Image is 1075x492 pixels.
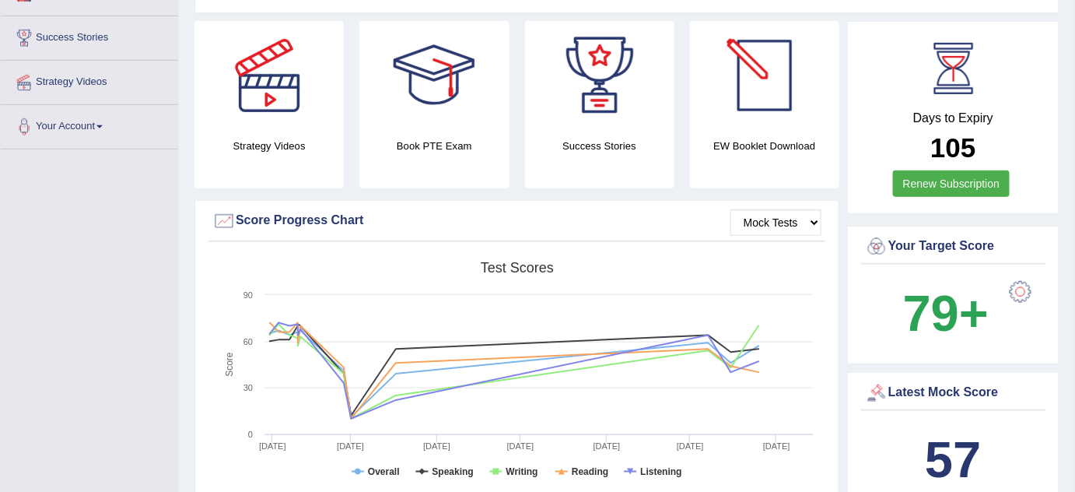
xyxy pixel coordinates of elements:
[893,170,1010,197] a: Renew Subscription
[506,466,538,477] tspan: Writing
[903,285,989,342] b: 79+
[337,441,364,451] tspan: [DATE]
[432,466,474,477] tspan: Speaking
[572,466,608,477] tspan: Reading
[763,441,790,451] tspan: [DATE]
[243,290,253,300] text: 90
[259,441,286,451] tspan: [DATE]
[865,235,1042,258] div: Your Target Score
[677,441,704,451] tspan: [DATE]
[1,105,178,144] a: Your Account
[594,441,621,451] tspan: [DATE]
[1,16,178,55] a: Success Stories
[243,383,253,392] text: 30
[212,209,821,233] div: Score Progress Chart
[930,132,975,163] b: 105
[925,431,981,488] b: 57
[481,260,554,276] tspan: Test scores
[690,138,839,154] h4: EW Booklet Download
[423,441,450,451] tspan: [DATE]
[359,138,509,154] h4: Book PTE Exam
[248,430,253,439] text: 0
[865,111,1042,125] h4: Days to Expiry
[368,466,400,477] tspan: Overall
[194,138,344,154] h4: Strategy Videos
[865,381,1042,405] div: Latest Mock Score
[243,337,253,346] text: 60
[224,353,235,378] tspan: Score
[640,466,681,477] tspan: Listening
[525,138,674,154] h4: Success Stories
[1,61,178,100] a: Strategy Videos
[507,441,534,451] tspan: [DATE]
